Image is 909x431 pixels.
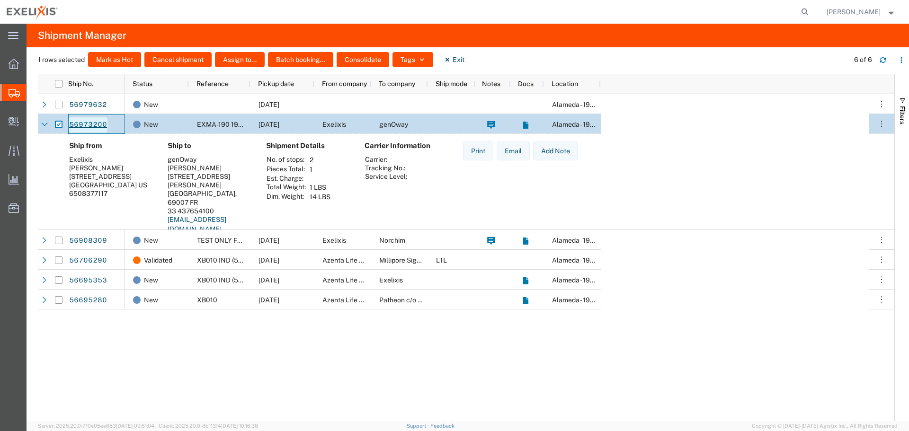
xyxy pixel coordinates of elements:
span: LTL [436,256,447,264]
button: Print [463,141,493,160]
button: Tags [392,52,433,67]
button: Consolidate [337,52,389,67]
span: Pickup date [258,80,294,88]
span: Exelixis [322,237,346,244]
div: [GEOGRAPHIC_DATA], 69007 FR [168,189,251,206]
h4: Shipment Manager [38,24,126,47]
th: Tracking No.: [365,164,408,172]
button: Exit [437,52,472,67]
img: logo [7,5,58,19]
span: Alameda - 1951 [552,296,597,304]
div: [PERSON_NAME] [69,164,152,172]
span: New [144,230,158,250]
span: Alameda - 1951 [552,101,597,108]
span: Patheon c/o Exelixis [379,296,441,304]
td: 14 LBS [306,192,334,202]
th: Dim. Weight: [266,192,306,202]
span: XB010 IND (5T4 ADC) [197,256,263,264]
td: 1 LBS [306,183,334,192]
span: New [144,95,158,114]
span: XB010 [197,296,217,304]
span: [DATE] 10:16:38 [221,423,258,429]
a: Feedback [430,423,454,429]
span: 09/02/2025 [258,276,279,284]
span: 09/02/2025 [258,296,279,304]
span: TEST ONLY FOR WORLD COURIER [197,237,302,244]
a: 56908309 [69,233,107,248]
button: Assign to... [215,52,265,67]
a: 56979632 [69,97,107,113]
span: Client: 2025.20.0-8b113f4 [159,423,258,429]
span: 09/30/2025 [258,101,279,108]
span: Azenta Life Science [322,296,383,304]
div: 6 of 6 [854,55,872,65]
span: 09/30/2025 [258,121,279,128]
span: EXMA-190 194 202 [197,121,256,128]
div: [STREET_ADDRESS][PERSON_NAME] [168,172,251,189]
span: New [144,270,158,290]
span: Exelixis [322,121,346,128]
span: Validated [144,250,172,270]
span: 09/10/2025 [258,256,279,264]
span: From company [322,80,367,88]
div: genOway [168,155,251,164]
span: Reference [196,80,229,88]
span: Millipore Sigma [379,256,426,264]
th: Total Weight: [266,183,306,192]
h4: Shipment Details [266,141,349,150]
span: Alameda - 1951 [552,276,597,284]
a: 56695280 [69,293,107,308]
div: 6508377117 [69,189,152,198]
div: Exelixis [69,155,152,164]
div: [STREET_ADDRESS] [69,172,152,181]
th: Pieces Total: [266,165,306,174]
button: Batch booking... [268,52,333,67]
span: Ship mode [436,80,467,88]
div: [GEOGRAPHIC_DATA] US [69,181,152,189]
span: Azenta Life Science [322,256,383,264]
th: No. of stops: [266,155,306,165]
h4: Ship to [168,141,251,150]
h4: Ship from [69,141,152,150]
span: Shaheed Mohammed [827,7,881,17]
a: Support [407,423,430,429]
span: New [144,290,158,310]
h4: Carrier Information [365,141,440,150]
div: 33 437654100 [168,207,251,215]
span: Alameda - 1951 [552,256,597,264]
th: Service Level: [365,172,408,181]
span: New [144,114,158,134]
button: Mark as Hot [88,52,141,67]
span: 09/23/2025 [258,237,279,244]
td: 2 [306,155,334,165]
a: [EMAIL_ADDRESS][DOMAIN_NAME] [168,216,226,233]
button: Cancel shipment [144,52,212,67]
td: 1 [306,165,334,174]
span: 1 rows selected [38,55,85,65]
span: Location [552,80,578,88]
div: [PERSON_NAME] [168,164,251,172]
button: Email [497,141,530,160]
span: To company [379,80,415,88]
span: Exelixis [379,276,403,284]
span: Filters [899,106,906,124]
span: Alameda - 1951 [552,237,597,244]
th: Carrier: [365,155,408,164]
a: 56973200 [69,117,107,132]
span: Norchim [379,237,405,244]
button: Add Note [533,141,578,160]
span: Notes [482,80,500,88]
span: Status [133,80,152,88]
button: [PERSON_NAME] [826,6,896,18]
span: XB010 IND (5T4 ADC) [197,276,263,284]
span: Ship No. [68,80,93,88]
span: Server: 2025.20.0-710e05ee653 [38,423,154,429]
span: genOway [379,121,408,128]
span: Docs [518,80,534,88]
span: [DATE] 09:51:04 [116,423,154,429]
a: 56706290 [69,253,107,268]
span: Alameda - 1951 [552,121,597,128]
span: Copyright © [DATE]-[DATE] Agistix Inc., All Rights Reserved [752,422,898,430]
a: 56695353 [69,273,107,288]
span: Azenta Life Science [322,276,383,284]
